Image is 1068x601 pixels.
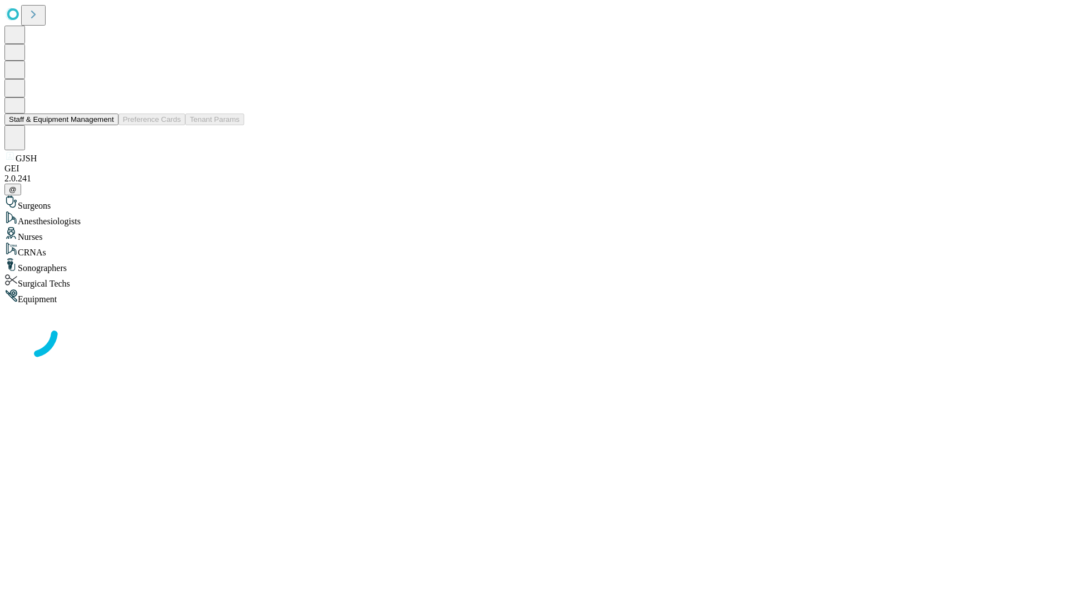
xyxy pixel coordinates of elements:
[4,226,1064,242] div: Nurses
[4,258,1064,273] div: Sonographers
[4,242,1064,258] div: CRNAs
[4,174,1064,184] div: 2.0.241
[4,164,1064,174] div: GEI
[9,185,17,194] span: @
[4,184,21,195] button: @
[4,195,1064,211] div: Surgeons
[4,273,1064,289] div: Surgical Techs
[4,114,118,125] button: Staff & Equipment Management
[4,289,1064,304] div: Equipment
[4,211,1064,226] div: Anesthesiologists
[118,114,185,125] button: Preference Cards
[16,154,37,163] span: GJSH
[185,114,244,125] button: Tenant Params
